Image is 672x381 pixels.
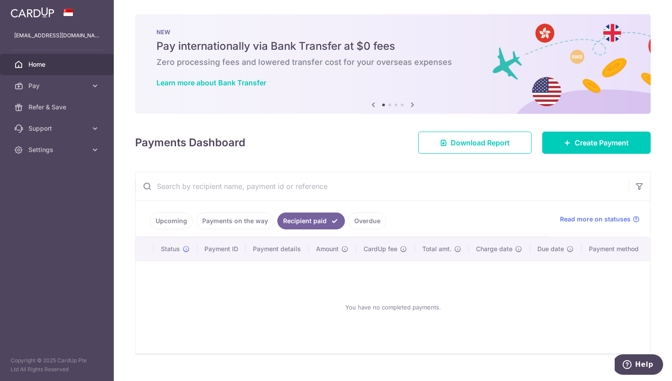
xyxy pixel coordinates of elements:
[135,135,245,151] h4: Payments Dashboard
[476,245,512,253] span: Charge date
[135,14,651,114] img: Bank transfer banner
[418,132,532,154] a: Download Report
[28,81,87,90] span: Pay
[582,237,650,261] th: Payment method
[146,268,640,346] div: You have no completed payments.
[364,245,397,253] span: CardUp fee
[575,137,629,148] span: Create Payment
[560,215,631,224] span: Read more on statuses
[11,7,54,18] img: CardUp
[14,31,100,40] p: [EMAIL_ADDRESS][DOMAIN_NAME]
[615,354,663,377] iframe: Opens a widget where you can find more information
[156,39,629,53] h5: Pay internationally via Bank Transfer at $0 fees
[156,78,266,87] a: Learn more about Bank Transfer
[136,172,629,201] input: Search by recipient name, payment id or reference
[196,213,274,229] a: Payments on the way
[246,237,309,261] th: Payment details
[156,57,629,68] h6: Zero processing fees and lowered transfer cost for your overseas expenses
[197,237,246,261] th: Payment ID
[542,132,651,154] a: Create Payment
[316,245,339,253] span: Amount
[537,245,564,253] span: Due date
[28,103,87,112] span: Refer & Save
[28,60,87,69] span: Home
[451,137,510,148] span: Download Report
[161,245,180,253] span: Status
[277,213,345,229] a: Recipient paid
[422,245,452,253] span: Total amt.
[560,215,640,224] a: Read more on statuses
[156,28,629,36] p: NEW
[348,213,386,229] a: Overdue
[28,124,87,133] span: Support
[28,145,87,154] span: Settings
[150,213,193,229] a: Upcoming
